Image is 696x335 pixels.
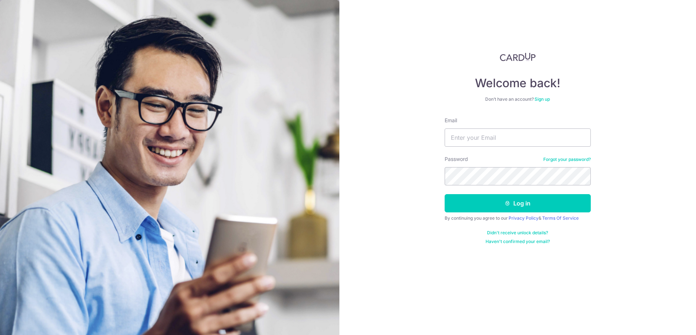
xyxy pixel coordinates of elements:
a: Terms Of Service [542,215,579,221]
a: Didn't receive unlock details? [487,230,548,236]
h4: Welcome back! [445,76,591,91]
label: Password [445,155,468,163]
input: Enter your Email [445,128,591,147]
a: Haven't confirmed your email? [486,239,550,244]
div: By continuing you agree to our & [445,215,591,221]
a: Forgot your password? [543,157,591,162]
a: Sign up [535,96,550,102]
a: Privacy Policy [509,215,539,221]
img: CardUp Logo [500,53,536,61]
label: Email [445,117,457,124]
div: Don’t have an account? [445,96,591,102]
button: Log in [445,194,591,212]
